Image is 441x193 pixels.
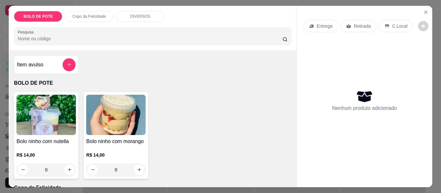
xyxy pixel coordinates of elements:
[14,79,291,87] p: BOLO DE POTE
[86,138,146,145] h4: Bolo ninho com morango
[421,7,431,17] button: Close
[17,61,43,69] h4: Item avulso
[16,138,76,145] h4: Bolo ninho com nutella
[86,95,146,135] img: product-image
[392,23,407,29] p: C.Local
[16,95,76,135] img: product-image
[87,165,98,175] button: decrease-product-quantity
[14,184,291,192] p: Copo da Felicidade
[18,165,28,175] button: decrease-product-quantity
[86,152,146,158] p: R$ 14,00
[418,21,428,31] button: decrease-product-quantity
[24,14,53,19] p: BOLO DE POTE
[16,152,76,158] p: R$ 14,00
[18,29,36,35] label: Pesquisa
[73,14,106,19] p: Copo da Felicidade
[332,104,397,112] p: Nenhum produto adicionado
[354,23,371,29] p: Retirada
[134,165,144,175] button: increase-product-quantity
[18,35,282,42] input: Pesquisa
[317,23,333,29] p: Entrega
[63,58,76,71] button: add-separate-item
[64,165,75,175] button: increase-product-quantity
[130,14,150,19] p: DIVERSOS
